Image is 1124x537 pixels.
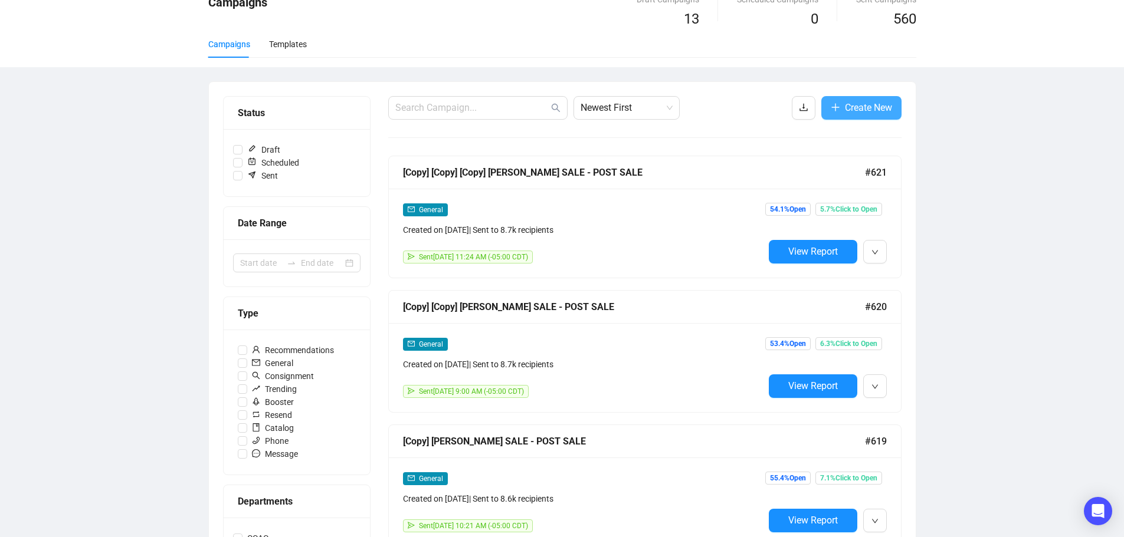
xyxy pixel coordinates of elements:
div: Type [238,306,356,321]
span: send [408,387,415,394]
span: Newest First [581,97,673,119]
span: Booster [247,396,299,408]
span: 13 [684,11,699,27]
div: Date Range [238,216,356,230]
span: rise [252,384,260,393]
span: Recommendations [247,344,339,357]
span: mail [252,358,260,367]
span: rocket [252,397,260,406]
span: 560 [893,11,916,27]
span: View Report [788,246,838,257]
div: Status [238,106,356,120]
span: message [252,449,260,457]
div: Created on [DATE] | Sent to 8.7k recipients [403,358,764,371]
span: search [252,371,260,380]
span: Draft [243,143,285,156]
span: search [551,103,561,113]
span: plus [831,103,840,112]
a: [Copy] [Copy] [Copy] [PERSON_NAME] SALE - POST SALE#621mailGeneralCreated on [DATE]| Sent to 8.7k... [388,156,902,278]
a: [Copy] [Copy] [PERSON_NAME] SALE - POST SALE#620mailGeneralCreated on [DATE]| Sent to 8.7k recipi... [388,290,902,413]
span: General [247,357,298,370]
span: Sent [243,169,283,182]
button: View Report [769,374,857,398]
div: [Copy] [Copy] [PERSON_NAME] SALE - POST SALE [403,299,865,314]
span: send [408,522,415,529]
div: Departments [238,494,356,509]
span: swap-right [287,258,296,268]
span: Sent [DATE] 9:00 AM (-05:00 CDT) [419,387,524,396]
span: General [419,475,443,483]
span: phone [252,436,260,444]
span: mail [408,206,415,213]
div: Templates [269,38,307,51]
span: down [871,518,879,525]
span: Sent [DATE] 11:24 AM (-05:00 CDT) [419,253,528,261]
span: #621 [865,165,887,180]
button: View Report [769,509,857,532]
span: 6.3% Click to Open [815,337,882,350]
span: mail [408,340,415,347]
span: Create New [845,100,892,115]
span: user [252,345,260,354]
div: [Copy] [PERSON_NAME] SALE - POST SALE [403,434,865,449]
span: Scheduled [243,156,304,169]
span: Consignment [247,370,319,383]
span: 7.1% Click to Open [815,472,882,485]
span: View Report [788,515,838,526]
input: Start date [240,256,282,269]
div: Created on [DATE] | Sent to 8.7k recipients [403,223,764,236]
button: View Report [769,240,857,263]
div: [Copy] [Copy] [Copy] [PERSON_NAME] SALE - POST SALE [403,165,865,180]
div: Open Intercom Messenger [1084,497,1112,525]
span: Message [247,447,303,460]
span: View Report [788,380,838,391]
span: 0 [811,11,818,27]
div: Created on [DATE] | Sent to 8.6k recipients [403,492,764,505]
span: book [252,423,260,431]
span: 55.4% Open [765,472,811,485]
span: Catalog [247,421,299,434]
input: Search Campaign... [395,101,549,115]
span: send [408,253,415,260]
span: Sent [DATE] 10:21 AM (-05:00 CDT) [419,522,528,530]
span: General [419,206,443,214]
span: down [871,249,879,256]
span: #620 [865,299,887,314]
span: #619 [865,434,887,449]
span: retweet [252,410,260,419]
span: down [871,383,879,390]
span: download [799,103,808,112]
button: Create New [821,96,902,120]
div: Campaigns [208,38,250,51]
span: Resend [247,408,297,421]
span: mail [408,475,415,482]
span: Trending [247,383,302,396]
span: to [287,258,296,268]
span: 54.1% Open [765,203,811,216]
span: 53.4% Open [765,337,811,350]
span: General [419,340,443,348]
span: Phone [247,434,293,447]
input: End date [301,256,343,269]
span: 5.7% Click to Open [815,203,882,216]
